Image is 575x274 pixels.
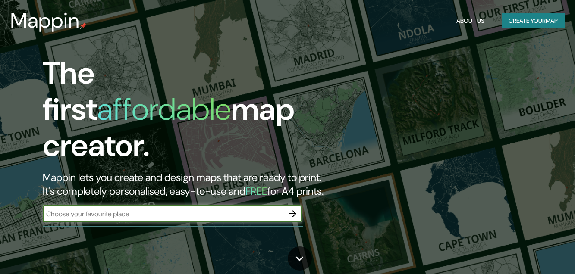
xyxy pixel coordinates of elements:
[97,89,231,129] h1: affordable
[245,184,267,198] h5: FREE
[453,13,488,29] button: About Us
[43,55,330,171] h1: The first map creator.
[80,22,87,29] img: mappin-pin
[43,171,330,198] h2: Mappin lets you create and design maps that are ready to print. It's completely personalised, eas...
[502,13,565,29] button: Create yourmap
[43,209,284,219] input: Choose your favourite place
[10,9,80,33] h3: Mappin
